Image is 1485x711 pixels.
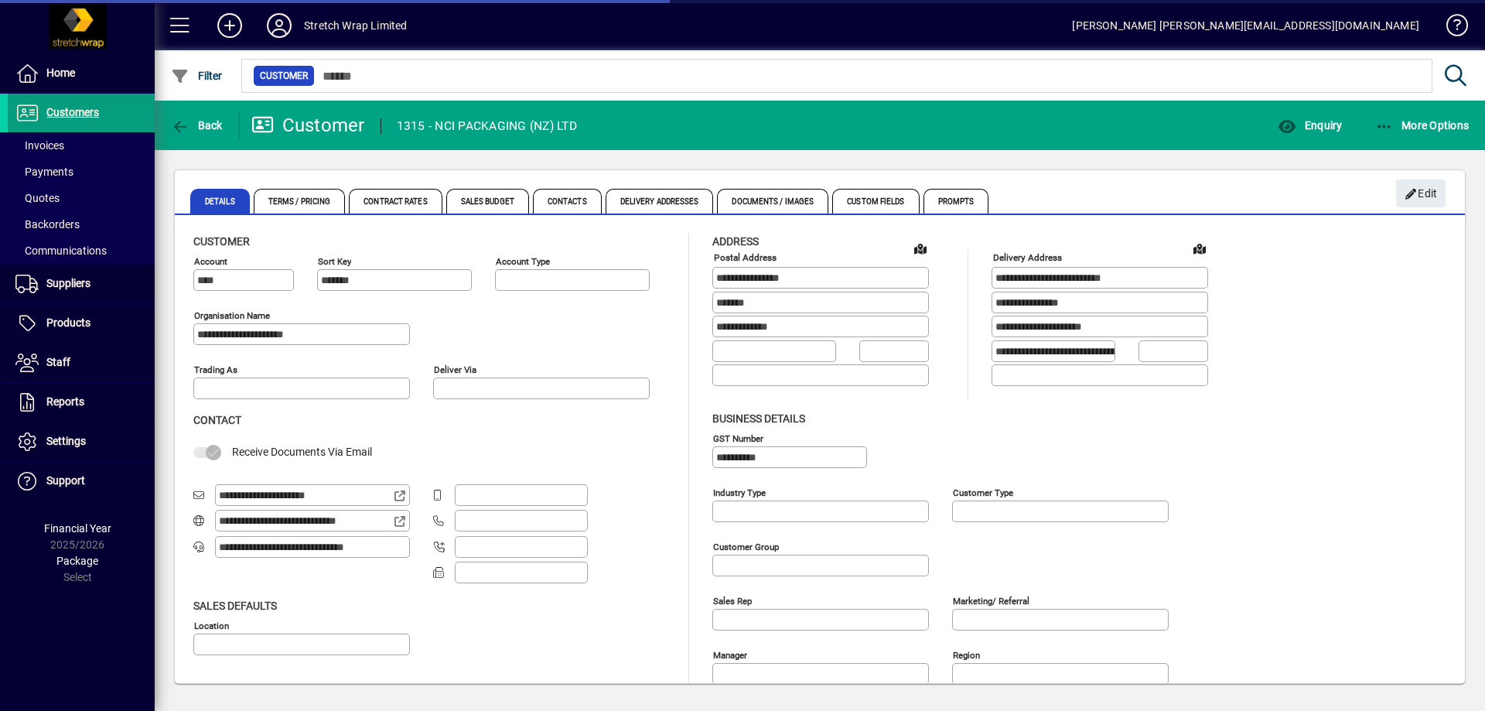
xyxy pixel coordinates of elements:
a: Communications [8,238,155,264]
span: Communications [15,244,107,257]
app-page-header-button: Back [155,111,240,139]
mat-label: Manager [713,649,747,660]
span: Suppliers [46,277,90,289]
span: Products [46,316,90,329]
button: Filter [167,62,227,90]
span: Back [171,119,223,132]
div: Stretch Wrap Limited [304,13,408,38]
a: Backorders [8,211,155,238]
span: Quotes [15,192,60,204]
span: Home [46,67,75,79]
mat-label: Region [953,649,980,660]
a: Quotes [8,185,155,211]
span: Package [56,555,98,567]
span: Delivery Addresses [606,189,714,214]
span: Documents / Images [717,189,828,214]
button: Back [167,111,227,139]
a: View on map [908,236,933,261]
mat-label: GST Number [713,432,763,443]
a: Settings [8,422,155,461]
span: Customer [193,235,250,248]
span: Support [46,474,85,487]
mat-label: Sort key [318,256,351,267]
mat-label: Organisation name [194,310,270,321]
span: Backorders [15,218,80,231]
span: Invoices [15,139,64,152]
button: More Options [1371,111,1473,139]
span: Sales defaults [193,600,277,612]
span: Business details [712,412,805,425]
mat-label: Location [194,620,229,631]
span: Financial Year [44,522,111,535]
a: Support [8,462,155,501]
a: Staff [8,344,155,382]
span: Contract Rates [349,189,442,214]
span: Custom Fields [832,189,919,214]
span: Edit [1405,181,1438,207]
mat-label: Trading as [194,364,237,375]
a: Reports [8,383,155,422]
button: Add [205,12,254,39]
button: Enquiry [1274,111,1346,139]
mat-label: Sales rep [713,595,752,606]
div: [PERSON_NAME] [PERSON_NAME][EMAIL_ADDRESS][DOMAIN_NAME] [1072,13,1419,38]
mat-label: Deliver via [434,364,476,375]
a: Knowledge Base [1435,3,1466,53]
span: Address [712,235,759,248]
span: Payments [15,166,73,178]
span: Prompts [923,189,989,214]
a: Invoices [8,132,155,159]
span: Details [190,189,250,214]
mat-label: Marketing/ Referral [953,595,1029,606]
a: Products [8,304,155,343]
span: More Options [1375,119,1470,132]
mat-label: Account Type [496,256,550,267]
mat-label: Customer type [953,487,1013,497]
span: Settings [46,435,86,447]
div: 1315 - NCI PACKAGING (NZ) LTD [397,114,577,138]
span: Sales Budget [446,189,529,214]
span: Customer [260,68,308,84]
a: Home [8,54,155,93]
span: Staff [46,356,70,368]
mat-label: Account [194,256,227,267]
span: Contact [193,414,241,426]
a: Payments [8,159,155,185]
span: Filter [171,70,223,82]
span: Enquiry [1278,119,1342,132]
button: Edit [1396,179,1446,207]
a: Suppliers [8,265,155,303]
mat-label: Industry type [713,487,766,497]
span: Customers [46,106,99,118]
span: Receive Documents Via Email [232,446,372,458]
span: Reports [46,395,84,408]
span: Terms / Pricing [254,189,346,214]
a: View on map [1187,236,1212,261]
mat-label: Customer group [713,541,779,552]
div: Customer [251,113,365,138]
button: Profile [254,12,304,39]
span: Contacts [533,189,602,214]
